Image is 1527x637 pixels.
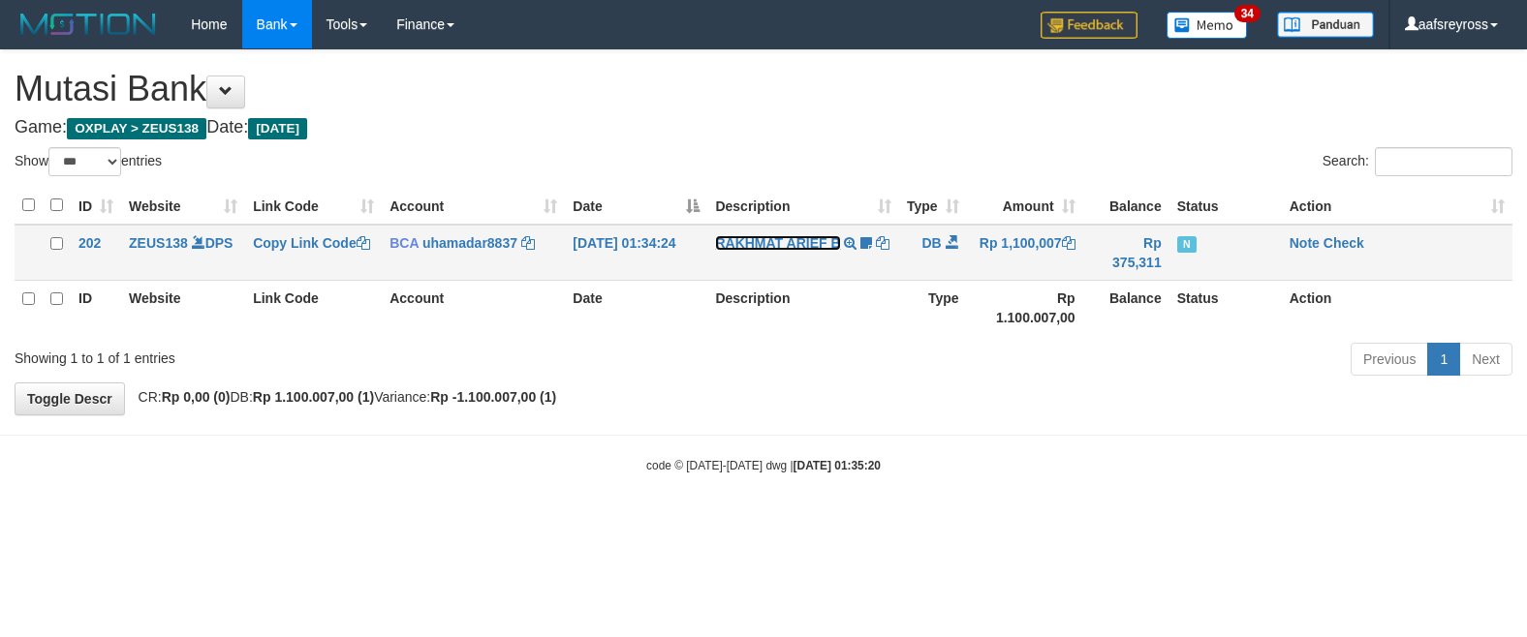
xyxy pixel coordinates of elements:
[48,147,121,176] select: Showentries
[15,147,162,176] label: Show entries
[382,187,565,225] th: Account: activate to sort column ascending
[129,235,188,251] a: ZEUS138
[1277,12,1374,38] img: panduan.png
[707,280,898,335] th: Description
[1459,343,1512,376] a: Next
[1282,280,1512,335] th: Action
[78,235,101,251] span: 202
[967,187,1083,225] th: Amount: activate to sort column ascending
[430,389,556,405] strong: Rp -1.100.007,00 (1)
[1323,147,1512,176] label: Search:
[71,280,121,335] th: ID
[876,235,889,251] a: Copy RAKHMAT ARIEF B to clipboard
[121,225,245,281] td: DPS
[1234,5,1261,22] span: 34
[715,235,840,251] a: RAKHMAT ARIEF B
[1169,187,1282,225] th: Status
[1083,225,1169,281] td: Rp 375,311
[967,280,1083,335] th: Rp 1.100.007,00
[71,187,121,225] th: ID: activate to sort column ascending
[899,187,967,225] th: Type: activate to sort column ascending
[1427,343,1460,376] a: 1
[1282,187,1512,225] th: Action: activate to sort column ascending
[646,459,881,472] small: code © [DATE]-[DATE] dwg |
[1177,236,1197,253] span: Has Note
[245,187,382,225] th: Link Code: activate to sort column ascending
[1041,12,1137,39] img: Feedback.jpg
[707,187,898,225] th: Description: activate to sort column ascending
[245,280,382,335] th: Link Code
[921,235,941,251] span: DB
[248,118,307,139] span: [DATE]
[1083,280,1169,335] th: Balance
[422,235,517,251] a: uhamadar8837
[794,459,881,472] strong: [DATE] 01:35:20
[162,389,231,405] strong: Rp 0,00 (0)
[899,280,967,335] th: Type
[15,10,162,39] img: MOTION_logo.png
[67,118,206,139] span: OXPLAY > ZEUS138
[15,70,1512,108] h1: Mutasi Bank
[15,118,1512,137] h4: Game: Date:
[129,389,557,405] span: CR: DB: Variance:
[565,225,707,281] td: [DATE] 01:34:24
[1083,187,1169,225] th: Balance
[1167,12,1248,39] img: Button%20Memo.svg
[967,225,1083,281] td: Rp 1,100,007
[565,280,707,335] th: Date
[15,341,622,368] div: Showing 1 to 1 of 1 entries
[253,235,370,251] a: Copy Link Code
[382,280,565,335] th: Account
[1290,235,1320,251] a: Note
[121,187,245,225] th: Website: activate to sort column ascending
[1324,235,1364,251] a: Check
[390,235,419,251] span: BCA
[15,382,125,415] a: Toggle Descr
[1375,147,1512,176] input: Search:
[121,280,245,335] th: Website
[565,187,707,225] th: Date: activate to sort column descending
[253,389,374,405] strong: Rp 1.100.007,00 (1)
[1351,343,1428,376] a: Previous
[1062,235,1075,251] a: Copy Rp 1,100,007 to clipboard
[1169,280,1282,335] th: Status
[521,235,535,251] a: Copy uhamadar8837 to clipboard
